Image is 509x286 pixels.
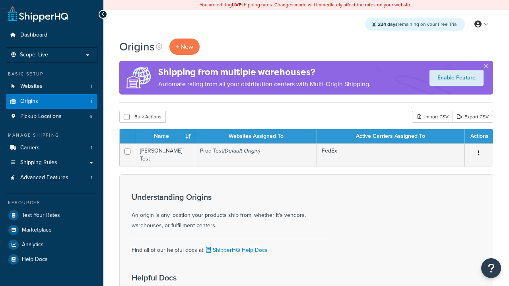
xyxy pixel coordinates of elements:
[481,258,501,278] button: Open Resource Center
[6,208,97,222] a: Test Your Rates
[119,39,155,54] h1: Origins
[6,170,97,185] li: Advanced Features
[91,145,92,151] span: 1
[204,246,268,254] a: ShipperHQ Help Docs
[158,66,371,79] h4: Shipping from multiple warehouses?
[89,113,92,120] span: 6
[195,129,317,143] th: Websites Assigned To
[6,94,97,109] a: Origins 1
[6,132,97,139] div: Manage Shipping
[6,141,97,155] a: Carriers 1
[8,6,68,22] a: ShipperHQ Home
[20,52,48,58] span: Scope: Live
[317,129,465,143] th: Active Carriers Assigned To
[132,239,330,255] div: Find all of our helpful docs at:
[132,273,289,282] h3: Helpful Docs
[158,79,371,90] p: Automate rating from all your distribution centers with Multi-Origin Shipping.
[6,79,97,94] a: Websites 1
[91,174,92,181] span: 1
[232,1,241,8] b: LIVE
[195,143,317,166] td: Prod Test
[169,39,200,55] a: + New
[22,242,44,248] span: Analytics
[20,145,40,151] span: Carriers
[6,71,97,77] div: Basic Setup
[6,109,97,124] li: Pickup Locations
[20,98,38,105] span: Origins
[135,143,195,166] td: [PERSON_NAME] Test
[20,159,57,166] span: Shipping Rules
[132,193,330,231] div: An origin is any location your products ship from, whether it's vendors, warehouses, or fulfillme...
[429,70,484,86] a: Enable Feature
[6,109,97,124] a: Pickup Locations 6
[6,155,97,170] a: Shipping Rules
[91,98,92,105] span: 1
[412,111,453,123] div: Import CSV
[22,212,60,219] span: Test Your Rates
[132,193,330,201] h3: Understanding Origins
[20,83,43,90] span: Websites
[6,141,97,155] li: Carriers
[22,227,52,234] span: Marketplace
[465,129,493,143] th: Actions
[223,147,260,155] i: (Default Origin)
[20,32,47,39] span: Dashboard
[317,143,465,166] td: FedEx
[6,79,97,94] li: Websites
[365,18,465,31] div: remaining on your Free Trial
[453,111,493,123] a: Export CSV
[20,174,68,181] span: Advanced Features
[22,256,48,263] span: Help Docs
[6,238,97,252] a: Analytics
[135,129,195,143] th: Name : activate to sort column ascending
[91,83,92,90] span: 1
[6,199,97,206] div: Resources
[119,61,158,95] img: ad-origins-multi-dfa493678c5a35abed25fd24b4b8a3fa3505936ce257c16c00bdefe2f3200be3.png
[176,42,193,51] span: + New
[6,94,97,109] li: Origins
[6,28,97,43] a: Dashboard
[6,223,97,237] a: Marketplace
[6,252,97,267] a: Help Docs
[119,111,166,123] button: Bulk Actions
[6,170,97,185] a: Advanced Features 1
[378,21,398,28] strong: 234 days
[20,113,62,120] span: Pickup Locations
